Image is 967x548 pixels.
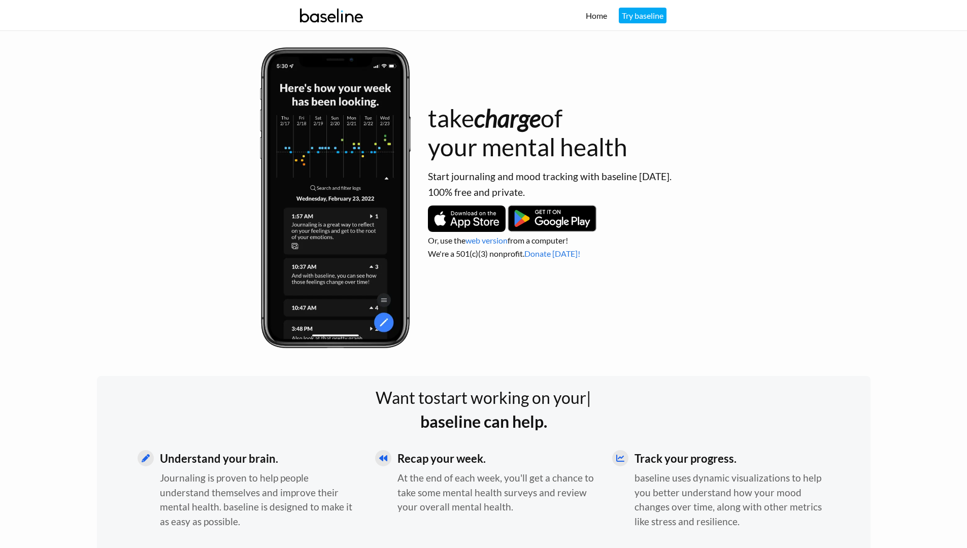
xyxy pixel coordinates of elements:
[474,104,541,132] i: charge
[428,169,871,184] p: Start journaling and mood tracking with baseline [DATE].
[428,234,871,247] p: Or, use the from a computer!
[619,8,666,23] a: Try baseline
[420,412,547,431] b: baseline can help.
[586,388,591,407] span: |
[428,104,871,162] h1: take of your mental health
[465,235,508,245] a: web version
[428,185,871,200] p: 100% free and private.
[434,388,586,407] span: start working on your
[160,450,357,467] h2: Understand your brain.
[428,205,506,232] img: Download on the App Store
[160,471,357,529] p: Journaling is proven to help people understand themselves and improve their mental health. baseli...
[397,450,594,467] h2: Recap your week.
[524,249,580,258] a: Donate [DATE]!
[258,46,413,351] img: baseline summary screen
[428,248,871,260] p: We're a 501(c)(3) nonprofit.
[635,471,831,529] p: baseline uses dynamic visualizations to help you better understand how your mood changes over tim...
[97,388,871,407] h1: Want to
[296,2,368,29] img: baseline
[507,204,597,232] img: Get it on Google Play
[397,471,594,515] p: At the end of each week, you'll get a chance to take some mental health surveys and review your o...
[586,11,607,20] a: Home
[635,450,831,467] h2: Track your progress.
